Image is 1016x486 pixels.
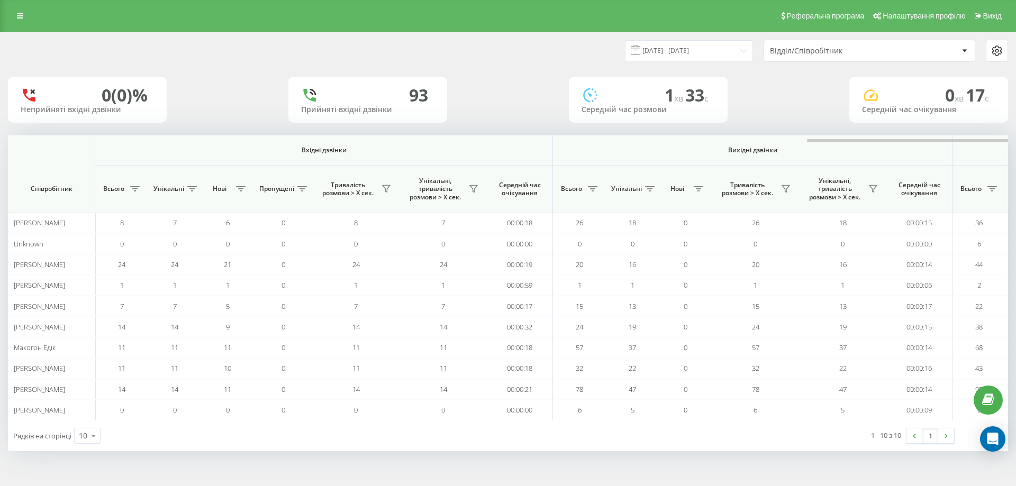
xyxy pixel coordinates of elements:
[665,84,685,106] span: 1
[440,384,447,394] span: 14
[226,322,230,332] span: 9
[441,405,445,415] span: 0
[980,426,1005,452] div: Open Intercom Messenger
[752,363,759,373] span: 32
[173,239,177,249] span: 0
[487,337,553,358] td: 00:00:18
[173,218,177,227] span: 7
[684,218,687,227] span: 0
[752,384,759,394] span: 78
[14,343,56,352] span: Макогон Едік
[752,218,759,227] span: 26
[226,239,230,249] span: 0
[839,343,847,352] span: 37
[440,260,447,269] span: 24
[487,379,553,400] td: 00:00:21
[224,384,231,394] span: 11
[576,363,583,373] span: 32
[440,343,447,352] span: 11
[282,363,285,373] span: 0
[975,260,983,269] span: 44
[487,233,553,254] td: 00:00:00
[354,239,358,249] span: 0
[441,280,445,290] span: 1
[886,337,952,358] td: 00:00:14
[440,363,447,373] span: 11
[226,218,230,227] span: 6
[839,363,847,373] span: 22
[282,218,285,227] span: 0
[282,260,285,269] span: 0
[171,322,178,332] span: 14
[664,185,691,193] span: Нові
[224,260,231,269] span: 21
[282,322,285,332] span: 0
[14,239,43,249] span: Unknown
[173,405,177,415] span: 0
[684,384,687,394] span: 0
[259,185,294,193] span: Пропущені
[977,280,981,290] span: 2
[14,384,65,394] span: [PERSON_NAME]
[101,185,127,193] span: Всього
[804,177,865,201] span: Унікальні, тривалість розмови > Х сек.
[752,343,759,352] span: 57
[224,343,231,352] span: 11
[841,405,845,415] span: 5
[123,146,525,154] span: Вхідні дзвінки
[975,322,983,332] span: 38
[945,84,966,106] span: 0
[839,384,847,394] span: 47
[770,47,896,56] div: Відділ/Співробітник
[839,218,847,227] span: 18
[487,275,553,296] td: 00:00:59
[704,93,709,104] span: c
[754,405,757,415] span: 6
[282,405,285,415] span: 0
[886,358,952,379] td: 00:00:16
[558,185,585,193] span: Всього
[966,84,989,106] span: 17
[578,239,582,249] span: 0
[576,384,583,394] span: 78
[352,343,360,352] span: 11
[975,363,983,373] span: 43
[354,301,358,311] span: 7
[631,239,634,249] span: 0
[409,85,428,105] div: 93
[629,218,636,227] span: 18
[975,384,983,394] span: 93
[685,84,709,106] span: 33
[171,260,178,269] span: 24
[14,405,65,415] span: [PERSON_NAME]
[975,218,983,227] span: 36
[487,400,553,420] td: 00:00:00
[352,322,360,332] span: 14
[118,260,125,269] span: 24
[886,233,952,254] td: 00:00:00
[173,280,177,290] span: 1
[955,93,966,104] span: хв
[975,343,983,352] span: 68
[120,405,124,415] span: 0
[487,296,553,316] td: 00:00:17
[894,181,944,197] span: Середній час очікування
[886,275,952,296] td: 00:00:06
[684,280,687,290] span: 0
[282,301,285,311] span: 0
[576,343,583,352] span: 57
[862,105,995,114] div: Середній час очікування
[754,280,757,290] span: 1
[717,181,778,197] span: Тривалість розмови > Х сек.
[629,363,636,373] span: 22
[352,260,360,269] span: 24
[576,260,583,269] span: 20
[487,254,553,275] td: 00:00:19
[674,93,685,104] span: хв
[629,384,636,394] span: 47
[352,363,360,373] span: 11
[578,405,582,415] span: 6
[631,405,634,415] span: 5
[282,343,285,352] span: 0
[14,322,65,332] span: [PERSON_NAME]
